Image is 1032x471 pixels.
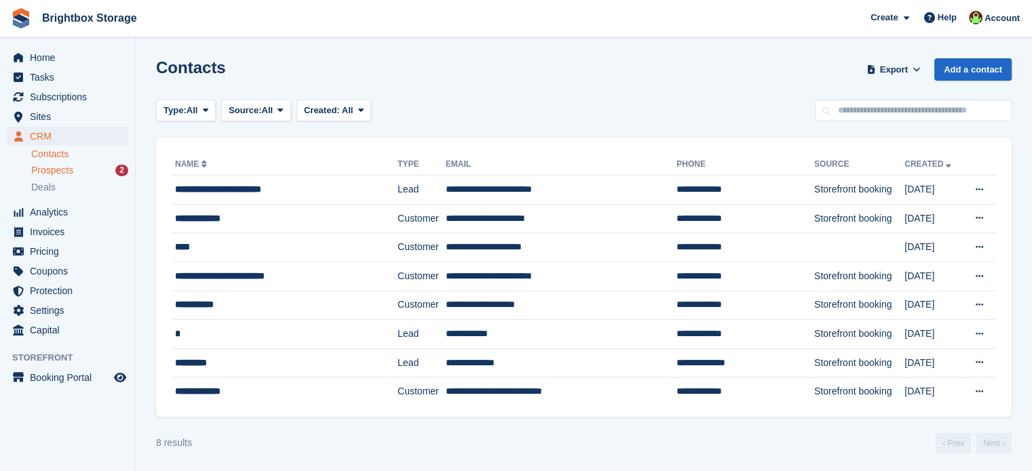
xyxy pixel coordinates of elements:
[164,104,187,117] span: Type:
[904,176,962,205] td: [DATE]
[976,433,1012,453] a: Next
[398,204,446,233] td: Customer
[175,159,210,169] a: Name
[221,100,291,122] button: Source: All
[156,58,226,77] h1: Contacts
[30,203,111,222] span: Analytics
[30,107,111,126] span: Sites
[904,233,962,262] td: [DATE]
[187,104,198,117] span: All
[262,104,273,117] span: All
[30,87,111,106] span: Subscriptions
[342,105,353,115] span: All
[7,262,128,281] a: menu
[30,321,111,340] span: Capital
[304,105,340,115] span: Created:
[115,165,128,176] div: 2
[30,127,111,146] span: CRM
[904,320,962,349] td: [DATE]
[904,291,962,320] td: [DATE]
[7,242,128,261] a: menu
[398,233,446,262] td: Customer
[297,100,371,122] button: Created: All
[7,68,128,87] a: menu
[30,48,111,67] span: Home
[676,154,814,176] th: Phone
[904,262,962,291] td: [DATE]
[37,7,142,29] a: Brightbox Storage
[814,377,904,406] td: Storefront booking
[12,351,135,365] span: Storefront
[156,100,216,122] button: Type: All
[30,368,111,387] span: Booking Portal
[229,104,261,117] span: Source:
[398,348,446,377] td: Lead
[904,377,962,406] td: [DATE]
[814,176,904,205] td: Storefront booking
[7,48,128,67] a: menu
[446,154,676,176] th: Email
[936,433,971,453] a: Previous
[30,262,111,281] span: Coupons
[112,369,128,386] a: Preview store
[31,163,128,178] a: Prospects 2
[7,222,128,241] a: menu
[814,348,904,377] td: Storefront booking
[398,262,446,291] td: Customer
[30,242,111,261] span: Pricing
[933,433,1014,453] nav: Page
[7,368,128,387] a: menu
[398,320,446,349] td: Lead
[934,58,1012,81] a: Add a contact
[31,181,56,194] span: Deals
[814,320,904,349] td: Storefront booking
[7,203,128,222] a: menu
[31,148,128,161] a: Contacts
[871,11,898,24] span: Create
[814,154,904,176] th: Source
[398,291,446,320] td: Customer
[30,301,111,320] span: Settings
[398,176,446,205] td: Lead
[11,8,31,28] img: stora-icon-8386f47178a22dfd0bd8f6a31ec36ba5ce8667c1dd55bd0f319d3a0aa187defe.svg
[7,281,128,300] a: menu
[7,127,128,146] a: menu
[904,204,962,233] td: [DATE]
[864,58,923,81] button: Export
[31,180,128,194] a: Deals
[156,436,192,450] div: 8 results
[30,281,111,300] span: Protection
[880,63,908,77] span: Export
[814,291,904,320] td: Storefront booking
[904,348,962,377] td: [DATE]
[938,11,957,24] span: Help
[30,68,111,87] span: Tasks
[814,204,904,233] td: Storefront booking
[398,154,446,176] th: Type
[398,377,446,406] td: Customer
[30,222,111,241] span: Invoices
[7,301,128,320] a: menu
[31,164,73,177] span: Prospects
[904,159,954,169] a: Created
[7,87,128,106] a: menu
[7,321,128,340] a: menu
[969,11,982,24] img: Marlena
[985,12,1020,25] span: Account
[814,262,904,291] td: Storefront booking
[7,107,128,126] a: menu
